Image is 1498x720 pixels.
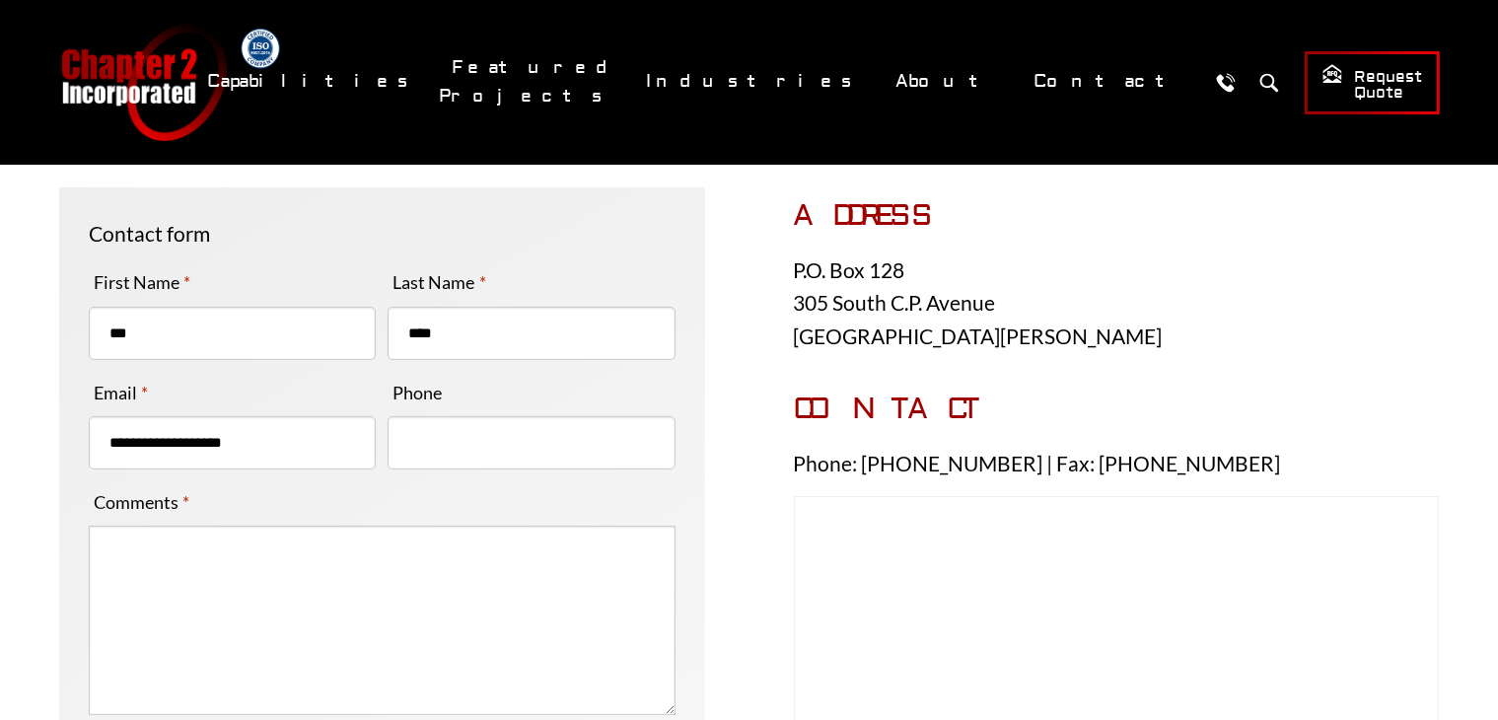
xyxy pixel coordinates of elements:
label: Email [89,377,154,408]
p: Contact form [89,217,676,251]
h3: CONTACT [794,392,1440,427]
button: Search [1251,64,1288,101]
span: Request Quote [1321,63,1423,104]
label: Phone [388,377,447,408]
label: Last Name [388,266,491,298]
h3: ADDRESS [794,198,1440,234]
a: Industries [634,60,874,103]
a: Featured Projects [440,46,624,117]
label: First Name [89,266,196,298]
p: P.O. Box 128 305 South C.P. Avenue [GEOGRAPHIC_DATA][PERSON_NAME] [794,253,1440,353]
a: Capabilities [195,60,430,103]
a: Call Us [1208,64,1245,101]
a: Chapter 2 Incorporated [59,24,227,141]
a: Request Quote [1305,51,1440,114]
label: Comments [89,486,195,518]
p: Phone: [PHONE_NUMBER] | Fax: [PHONE_NUMBER] [794,447,1440,480]
a: About [884,60,1012,103]
a: Contact [1022,60,1198,103]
